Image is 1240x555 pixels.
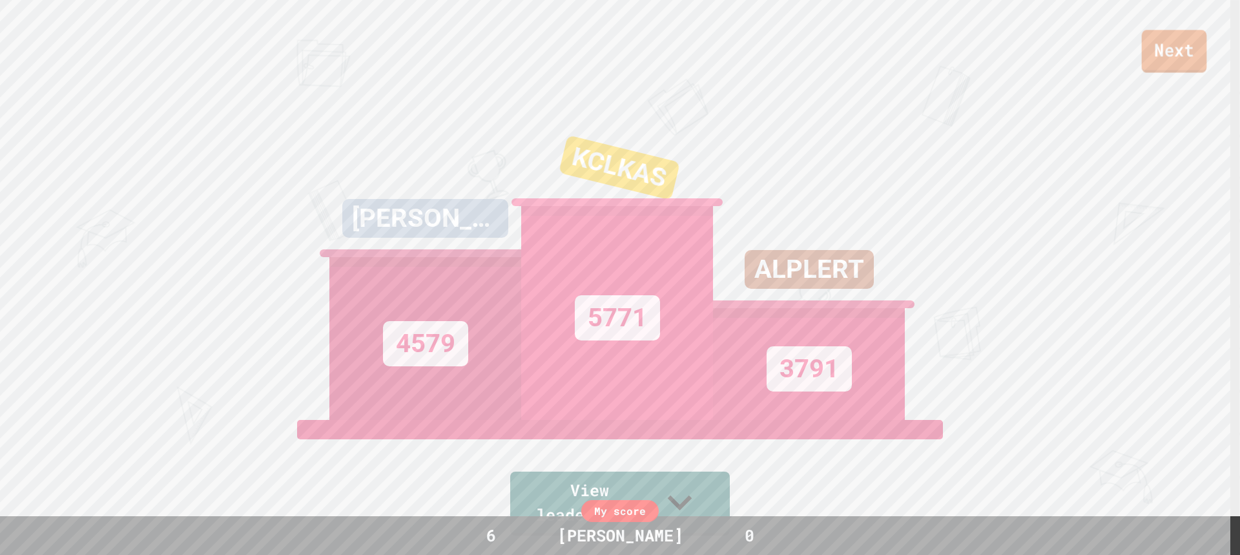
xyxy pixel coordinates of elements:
[745,250,874,289] div: ALPLERT
[701,523,798,548] div: 0
[559,135,680,200] div: KCLKAS
[767,346,852,392] div: 3791
[510,472,730,536] a: View leaderboard
[1142,30,1207,72] a: Next
[383,321,468,366] div: 4579
[575,295,660,340] div: 5771
[581,500,659,522] div: My score
[442,523,539,548] div: 6
[342,199,508,238] div: [PERSON_NAME]
[544,523,696,548] div: [PERSON_NAME]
